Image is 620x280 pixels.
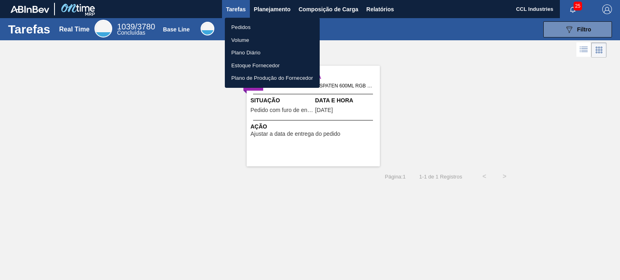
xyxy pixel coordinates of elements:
a: Estoque Fornecedor [225,59,320,72]
a: Plano Diário [225,46,320,59]
a: Plano de Produção do Fornecedor [225,72,320,85]
a: Volume [225,34,320,47]
a: Pedidos [225,21,320,34]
